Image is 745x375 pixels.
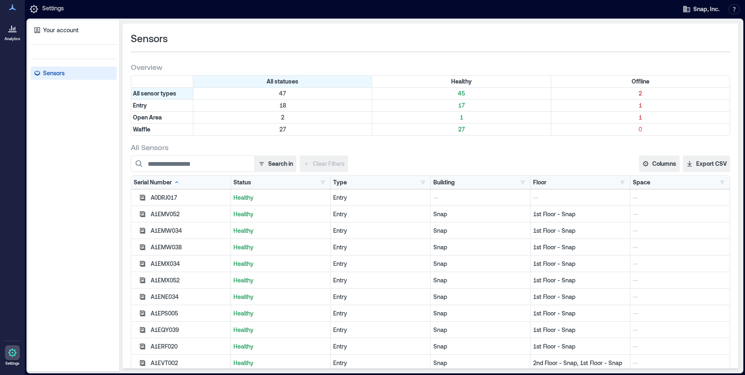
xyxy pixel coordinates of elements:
[633,210,727,218] p: --
[333,210,428,218] div: Entry
[433,178,455,186] div: Building
[2,18,23,44] a: Analytics
[195,125,370,134] p: 27
[233,293,328,301] p: Healthy
[551,100,730,111] div: Filter by Type: Entry & Status: Offline
[551,76,730,87] div: Filter by Status: Offline
[372,76,551,87] div: Filter by Status: Healthy
[233,260,328,268] p: Healthy
[233,193,328,202] p: Healthy
[633,309,727,318] p: --
[533,227,627,235] p: 1st Floor - Snap
[533,359,627,367] p: 2nd Floor - Snap, 1st Floor - Snap
[433,276,528,284] p: Snap
[333,227,428,235] div: Entry
[131,32,168,45] span: Sensors
[333,342,428,351] div: Entry
[433,227,528,235] p: Snap
[374,125,549,134] p: 27
[195,113,370,122] p: 2
[151,342,228,351] div: A1ERF020
[551,124,730,135] div: Filter by Type: Waffle & Status: Offline (0 sensors)
[553,89,728,98] p: 2
[633,178,650,186] div: Space
[633,260,727,268] p: --
[683,155,730,172] button: Export CSV
[533,309,627,318] p: 1st Floor - Snap
[333,326,428,334] div: Entry
[372,112,551,123] div: Filter by Type: Open Area & Status: Healthy
[31,67,117,80] a: Sensors
[43,26,79,34] p: Your account
[233,227,328,235] p: Healthy
[131,100,193,111] div: Filter by Type: Entry
[374,113,549,122] p: 1
[533,342,627,351] p: 1st Floor - Snap
[151,243,228,251] div: A1EMW038
[195,89,370,98] p: 47
[553,101,728,110] p: 1
[680,2,722,16] button: Snap, Inc.
[533,243,627,251] p: 1st Floor - Snap
[633,227,727,235] p: --
[433,293,528,301] p: Snap
[333,309,428,318] div: Entry
[2,343,22,368] a: Settings
[374,89,549,98] p: 45
[333,178,347,186] div: Type
[131,88,193,99] div: All sensor types
[151,260,228,268] div: A1EMX034
[333,293,428,301] div: Entry
[433,210,528,218] p: Snap
[433,193,528,202] p: --
[333,359,428,367] div: Entry
[693,5,719,13] span: Snap, Inc.
[233,276,328,284] p: Healthy
[533,260,627,268] p: 1st Floor - Snap
[151,193,228,202] div: A0DRJ017
[433,260,528,268] p: Snap
[151,359,228,367] div: A1EVT002
[433,359,528,367] p: Snap
[433,243,528,251] p: Snap
[372,124,551,135] div: Filter by Type: Waffle & Status: Healthy
[633,276,727,284] p: --
[131,62,162,72] span: Overview
[31,24,117,37] a: Your account
[553,113,728,122] p: 1
[633,193,727,202] p: --
[5,361,19,366] p: Settings
[333,193,428,202] div: Entry
[5,36,20,41] p: Analytics
[233,309,328,318] p: Healthy
[533,178,546,186] div: Floor
[151,227,228,235] div: A1EMW034
[633,243,727,251] p: --
[433,326,528,334] p: Snap
[533,293,627,301] p: 1st Floor - Snap
[633,342,727,351] p: --
[374,101,549,110] p: 17
[233,326,328,334] p: Healthy
[372,100,551,111] div: Filter by Type: Entry & Status: Healthy
[151,326,228,334] div: A1EQY039
[333,260,428,268] div: Entry
[131,124,193,135] div: Filter by Type: Waffle
[533,276,627,284] p: 1st Floor - Snap
[233,243,328,251] p: Healthy
[233,210,328,218] p: Healthy
[333,243,428,251] div: Entry
[533,326,627,334] p: 1st Floor - Snap
[551,112,730,123] div: Filter by Type: Open Area & Status: Offline
[633,293,727,301] p: --
[134,178,180,186] div: Serial Number
[151,210,228,218] div: A1EMV052
[193,76,372,87] div: All statuses
[639,155,680,172] button: Columns
[333,276,428,284] div: Entry
[195,101,370,110] p: 18
[131,112,193,123] div: Filter by Type: Open Area
[633,326,727,334] p: --
[151,309,228,318] div: A1EPS005
[533,193,627,202] p: --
